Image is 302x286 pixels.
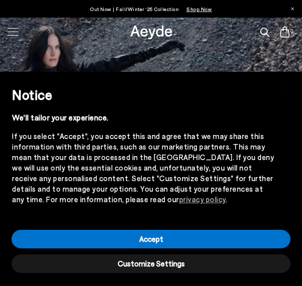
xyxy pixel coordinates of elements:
h2: Notice [12,85,274,104]
a: privacy policy [179,195,226,204]
button: Accept [12,230,290,248]
div: If you select "Accept", you accept this and agree that we may share this information with third p... [12,131,274,205]
div: We'll tailor your experience. [12,112,274,123]
span: × [282,79,289,94]
button: Customize Settings [12,254,290,273]
button: Close this notice [274,75,298,99]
